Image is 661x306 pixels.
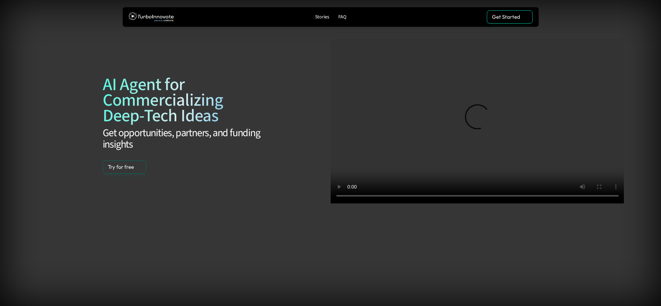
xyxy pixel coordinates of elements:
p: Get Started [492,14,520,20]
a: FAQ [336,12,349,22]
img: TurboInnovate Logo [129,11,174,24]
a: Get Started [487,10,533,24]
a: Stories [312,12,332,22]
p: FAQ [338,14,346,20]
p: Stories [315,14,329,20]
